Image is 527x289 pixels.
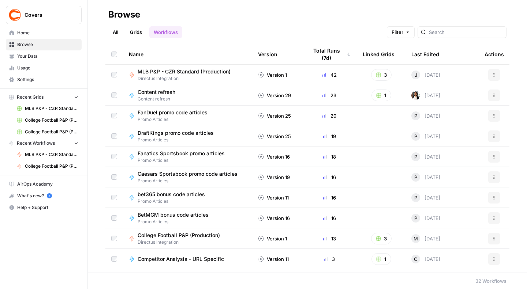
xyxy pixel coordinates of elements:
span: P [414,194,417,201]
span: Home [17,30,78,36]
span: P [414,133,417,140]
a: BetMGM bonus code articlesPromo Articles [129,211,246,225]
span: M [414,235,418,242]
span: College Football P&P (Production) Grid (2) [25,129,78,135]
span: Your Data [17,53,78,60]
span: Fanatics Sportsbook promo articles [138,150,225,157]
a: Content refreshContent refresh [129,88,246,102]
span: FanDuel promo code articles [138,109,208,116]
a: Caesars Sportsbook promo code articlesPromo Articles [129,170,246,184]
span: DraftKings promo code articles [138,129,214,137]
span: Promo Articles [138,218,214,225]
div: Linked Grids [363,44,395,64]
span: College Football P&P (Production) [25,163,78,170]
div: 32 Workflows [475,277,507,285]
div: 20 [308,112,351,119]
a: Competitor Analysis - URL Specific [129,255,246,263]
span: Promo Articles [138,137,220,143]
span: Help + Support [17,204,78,211]
span: Content refresh [138,96,181,102]
span: P [414,214,417,222]
span: Promo Articles [138,178,243,184]
a: MLB P&P - CZR Standard (Production) Grid [14,103,82,114]
img: xqjo96fmx1yk2e67jao8cdkou4un [411,91,420,100]
span: AirOps Academy [17,181,78,187]
a: College Football P&P (Production)Directus Integration [129,232,246,246]
text: 5 [48,194,50,198]
a: 5 [47,193,52,198]
a: Competitor AnalysisSEO Tools [129,273,246,286]
button: Recent Workflows [6,138,82,149]
input: Search [429,28,503,36]
div: Version 25 [258,133,291,140]
span: Settings [17,76,78,83]
div: [DATE] [411,111,440,120]
div: Version 19 [258,174,290,181]
button: What's new? 5 [6,190,82,202]
div: Version 11 [258,194,289,201]
span: bet365 bonus code articles [138,191,205,198]
div: Version [258,44,277,64]
span: P [414,153,417,160]
a: Browse [6,39,82,50]
a: Grids [126,26,146,38]
a: MLB P&P - CZR Standard (Production)Directus Integration [129,68,246,82]
a: bet365 bonus code articlesPromo Articles [129,191,246,205]
span: Directus Integration [138,239,226,246]
div: 19 [308,133,351,140]
a: Settings [6,74,82,85]
span: Promo Articles [138,157,231,164]
span: Recent Workflows [17,140,55,147]
div: [DATE] [411,234,440,243]
span: MLB P&P - CZR Standard (Production) Grid [25,105,78,112]
div: 23 [308,92,351,99]
div: [DATE] [411,91,440,100]
span: P [414,112,417,119]
span: MLB P&P - CZR Standard (Production) [25,151,78,158]
a: Fanatics Sportsbook promo articlesPromo Articles [129,150,246,164]
button: Help + Support [6,202,82,213]
div: 42 [308,71,351,79]
div: [DATE] [411,193,440,202]
span: Filter [392,28,403,36]
button: 3 [371,233,392,244]
div: Version 11 [258,255,289,263]
span: Content refresh [138,88,175,96]
div: [DATE] [411,152,440,161]
div: [DATE] [411,71,440,79]
span: Covers [25,11,69,19]
a: Workflows [149,26,182,38]
div: Actions [485,44,504,64]
a: College Football P&P (Production) Grid (1) [14,114,82,126]
span: Recent Grids [17,94,44,100]
button: Filter [387,26,415,38]
div: [DATE] [411,214,440,223]
button: Recent Grids [6,92,82,103]
span: Usage [17,65,78,71]
span: C [414,255,418,263]
div: Total Runs (7d) [308,44,351,64]
div: Version 1 [258,235,287,242]
span: Promo Articles [138,198,211,205]
img: Covers Logo [8,8,22,22]
span: Competitor Analysis [138,273,187,280]
div: Last Edited [411,44,439,64]
span: Promo Articles [138,116,213,123]
a: College Football P&P (Production) [14,160,82,172]
a: College Football P&P (Production) Grid (2) [14,126,82,138]
span: College Football P&P (Production) Grid (1) [25,117,78,123]
div: 13 [308,235,351,242]
div: [DATE] [411,132,440,141]
button: 1 [371,253,391,265]
div: [DATE] [411,173,440,182]
div: Version 16 [258,153,290,160]
div: 16 [308,174,351,181]
a: Usage [6,62,82,74]
span: College Football P&P (Production) [138,232,220,239]
a: DraftKings promo code articlesPromo Articles [129,129,246,143]
span: J [415,71,417,79]
div: 3 [308,255,351,263]
div: 16 [308,194,351,201]
span: Browse [17,41,78,48]
div: Version 29 [258,92,291,99]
